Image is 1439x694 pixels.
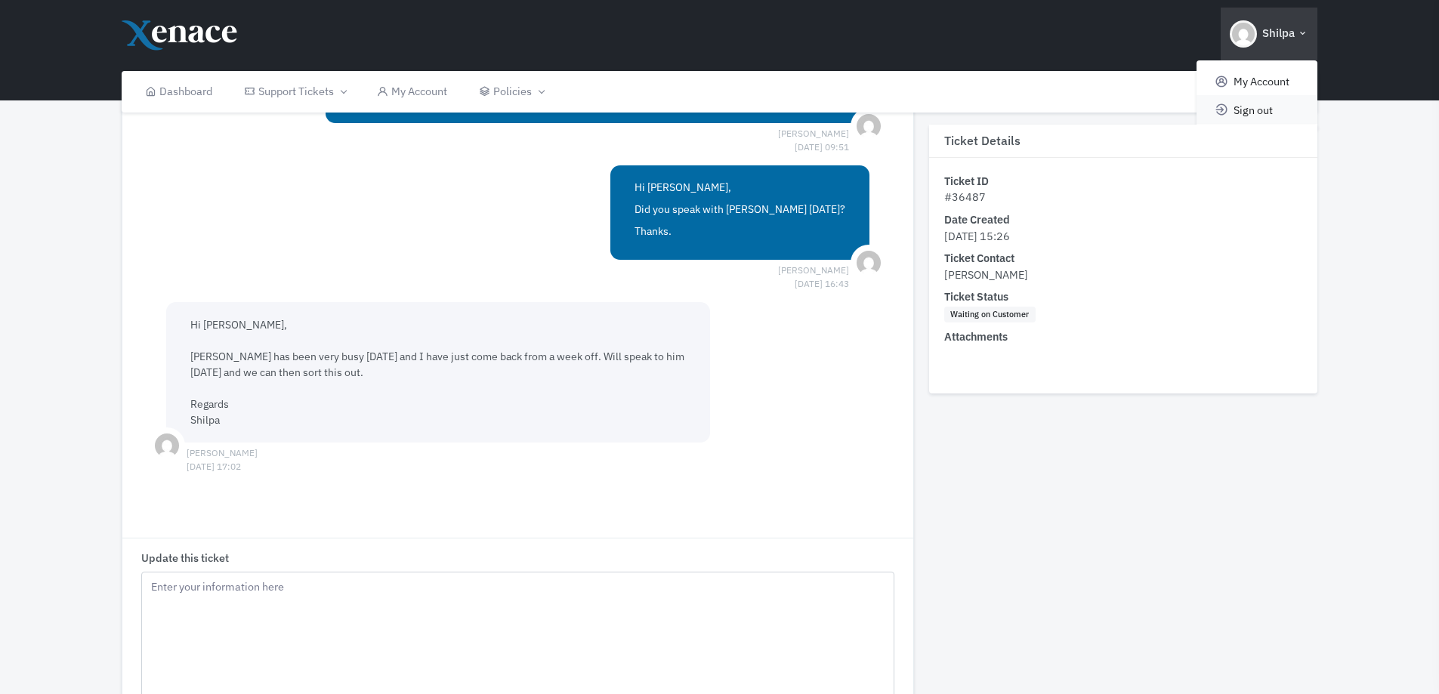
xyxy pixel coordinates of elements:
[1197,95,1317,124] a: Sign out
[944,307,1036,323] span: Waiting on Customer
[944,190,986,205] span: #36487
[1234,102,1273,116] span: Sign out
[129,71,228,113] a: Dashboard
[228,71,361,113] a: Support Tickets
[944,251,1302,267] dt: Ticket Contact
[635,224,845,239] p: Thanks.
[1197,66,1317,95] a: My Account
[944,289,1302,306] dt: Ticket Status
[463,71,559,113] a: Policies
[778,264,849,277] span: [PERSON_NAME] [DATE] 16:43
[361,71,463,113] a: My Account
[944,329,1302,346] dt: Attachments
[1234,73,1289,88] span: My Account
[190,318,684,427] span: Hi [PERSON_NAME], [PERSON_NAME] has been very busy [DATE] and I have just come back from a week o...
[187,446,258,460] span: [PERSON_NAME] [DATE] 17:02
[1230,20,1257,48] img: Header Avatar
[929,125,1317,158] h3: Ticket Details
[778,127,849,140] span: [PERSON_NAME] [DATE] 09:51
[944,211,1302,228] dt: Date Created
[141,550,229,566] label: Update this ticket
[944,267,1028,282] span: [PERSON_NAME]
[944,173,1302,190] dt: Ticket ID
[944,229,1010,243] span: [DATE] 15:26
[1262,25,1295,42] span: Shilpa
[635,202,845,217] p: Did you speak with [PERSON_NAME] [DATE]?
[635,180,845,196] p: Hi [PERSON_NAME],
[1221,8,1317,60] button: Shilpa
